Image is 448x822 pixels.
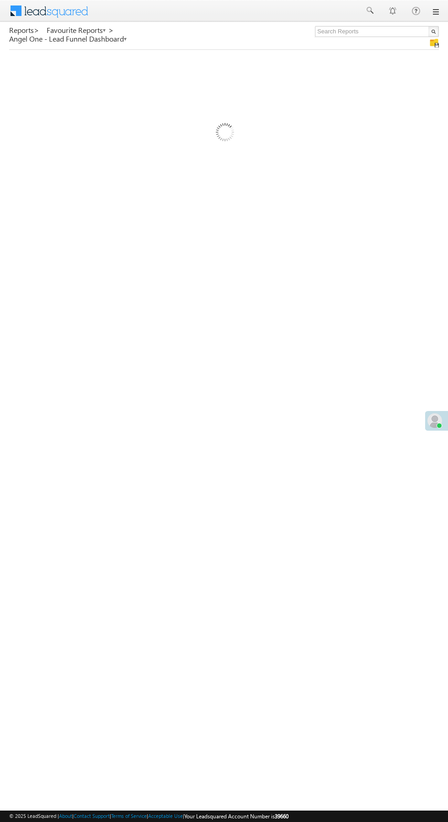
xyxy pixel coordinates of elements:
[315,26,439,37] input: Search Reports
[74,813,110,819] a: Contact Support
[275,813,288,820] span: 39660
[108,25,114,35] span: >
[9,812,288,821] span: © 2025 LeadSquared | | | | |
[148,813,183,819] a: Acceptable Use
[430,38,439,48] img: Manage all your saved reports!
[177,86,272,181] img: Loading...
[184,813,288,820] span: Your Leadsquared Account Number is
[111,813,147,819] a: Terms of Service
[59,813,72,819] a: About
[47,26,114,34] a: Favourite Reports >
[9,26,39,34] a: Reports>
[9,35,128,43] a: Angel One - Lead Funnel Dashboard
[34,25,39,35] span: >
